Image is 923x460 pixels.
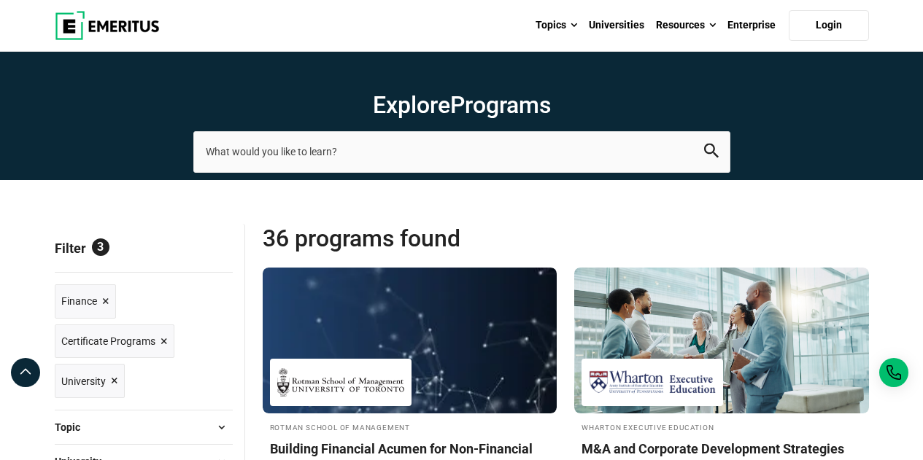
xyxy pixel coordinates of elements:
[55,224,233,272] p: Filter
[263,268,557,413] img: Building Financial Acumen for Non-Financial Managers | Online Finance Course
[61,333,155,349] span: Certificate Programs
[55,419,92,435] span: Topic
[161,331,168,352] span: ×
[270,421,550,433] h4: Rotman School of Management
[61,373,106,389] span: University
[92,238,109,256] span: 3
[582,421,862,433] h4: Wharton Executive Education
[450,91,551,119] span: Programs
[582,440,862,458] h4: M&A and Corporate Development Strategies
[188,241,233,260] a: Reset all
[55,364,125,398] a: University ×
[193,131,730,172] input: search-page
[55,284,116,319] a: Finance ×
[277,366,404,399] img: Rotman School of Management
[55,416,233,438] button: Topic
[263,224,566,253] span: 36 Programs found
[193,90,730,120] h1: Explore
[589,366,716,399] img: Wharton Executive Education
[55,324,174,359] a: Certificate Programs ×
[61,293,97,309] span: Finance
[111,370,118,391] span: ×
[704,147,719,161] a: search
[704,144,719,160] button: search
[789,10,869,41] a: Login
[102,291,109,312] span: ×
[574,268,869,413] img: M&A and Corporate Development Strategies | Online Finance Course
